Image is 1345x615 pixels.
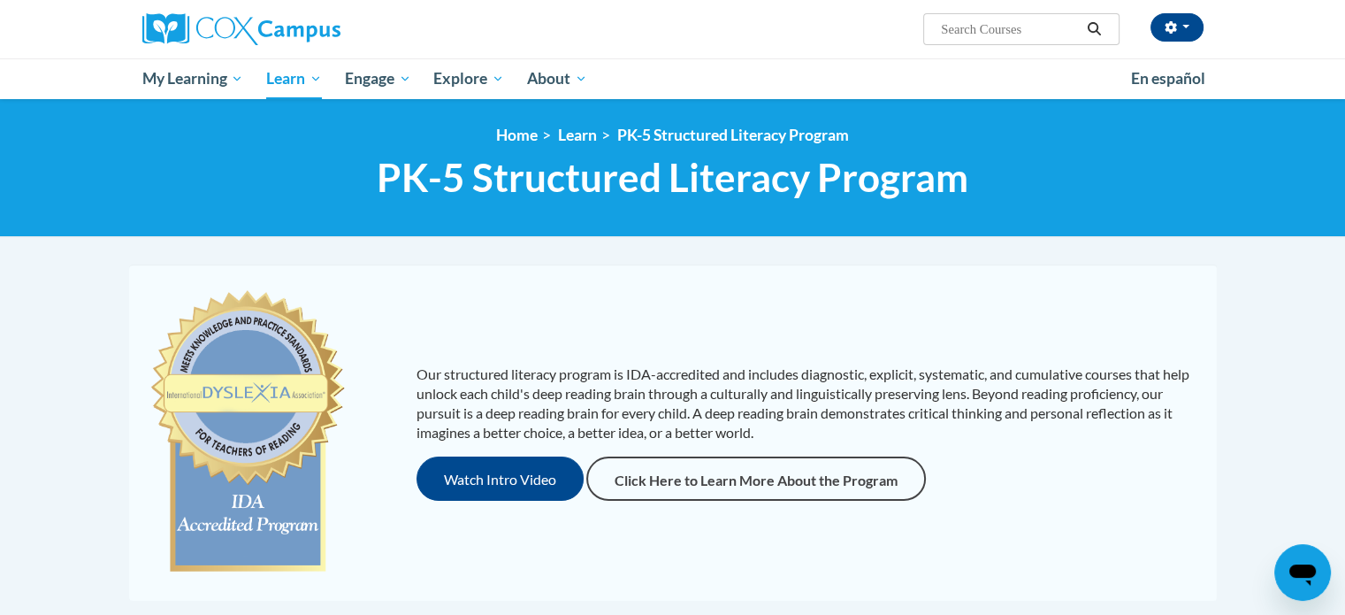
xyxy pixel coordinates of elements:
[116,58,1230,99] div: Main menu
[617,126,849,144] a: PK-5 Structured Literacy Program
[147,282,349,583] img: c477cda6-e343-453b-bfce-d6f9e9818e1c.png
[266,68,322,89] span: Learn
[416,365,1199,442] p: Our structured literacy program is IDA-accredited and includes diagnostic, explicit, systematic, ...
[1081,19,1107,40] button: Search
[1150,13,1204,42] button: Account Settings
[1274,544,1331,601] iframe: Button to launch messaging window
[141,68,243,89] span: My Learning
[377,154,968,201] span: PK-5 Structured Literacy Program
[939,19,1081,40] input: Search Courses
[496,126,538,144] a: Home
[1120,60,1217,97] a: En español
[527,68,587,89] span: About
[422,58,516,99] a: Explore
[516,58,599,99] a: About
[1131,69,1205,88] span: En español
[255,58,333,99] a: Learn
[131,58,256,99] a: My Learning
[142,13,478,45] a: Cox Campus
[142,13,340,45] img: Cox Campus
[558,126,597,144] a: Learn
[333,58,423,99] a: Engage
[345,68,411,89] span: Engage
[586,457,926,501] a: Click Here to Learn More About the Program
[416,457,584,501] button: Watch Intro Video
[433,68,504,89] span: Explore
